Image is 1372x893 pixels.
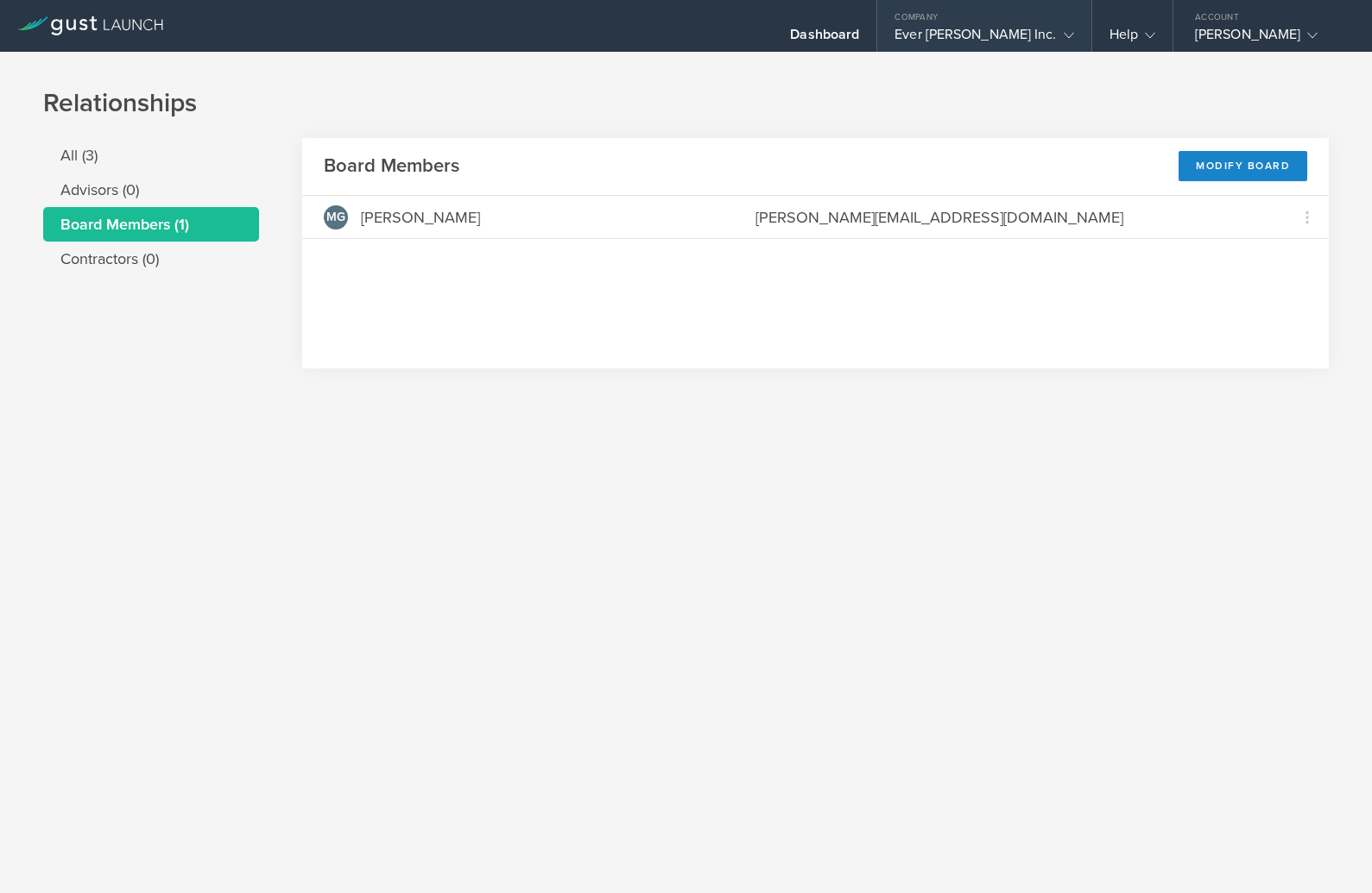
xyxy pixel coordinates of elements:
li: Board Members (1) [43,207,259,242]
div: Ever [PERSON_NAME] Inc. [895,26,1073,52]
iframe: Chat Widget [1286,810,1372,893]
span: MG [326,211,345,223]
li: Contractors (0) [43,242,259,276]
div: [PERSON_NAME] [1195,26,1342,52]
div: Dashboard [790,26,859,52]
li: Advisors (0) [43,173,259,207]
h1: Relationships [43,86,1329,121]
div: [PERSON_NAME][EMAIL_ADDRESS][DOMAIN_NAME] [756,206,1264,229]
li: All (3) [43,138,259,173]
div: Help [1110,26,1155,52]
div: Modify Board [1179,151,1307,181]
div: [PERSON_NAME] [361,206,480,229]
h2: Board Members [324,154,459,179]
